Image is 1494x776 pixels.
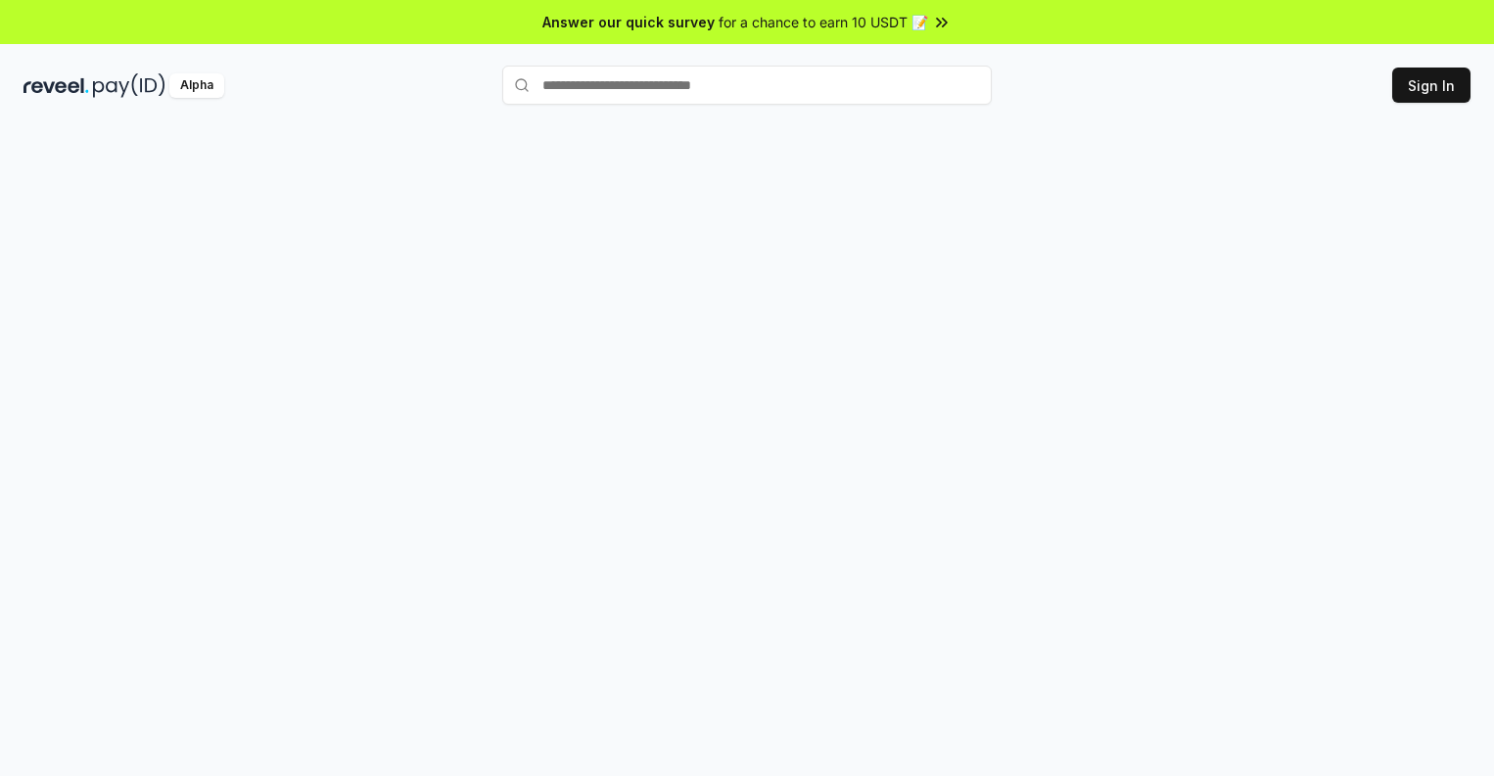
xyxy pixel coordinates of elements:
[93,73,165,98] img: pay_id
[542,12,715,32] span: Answer our quick survey
[1392,68,1471,103] button: Sign In
[719,12,928,32] span: for a chance to earn 10 USDT 📝
[169,73,224,98] div: Alpha
[23,73,89,98] img: reveel_dark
